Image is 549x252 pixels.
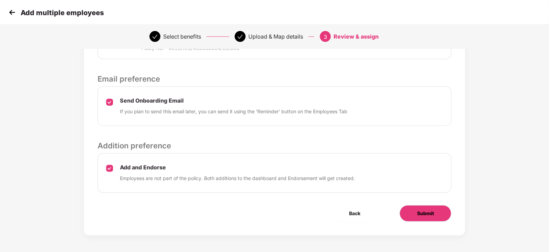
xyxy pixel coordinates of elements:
[21,9,104,17] p: Add multiple employees
[324,33,327,40] span: 3
[98,140,451,151] p: Addition preference
[163,31,201,42] div: Select benefits
[349,210,360,217] span: Back
[152,34,158,40] span: check
[120,97,347,104] p: Send Onboarding Email
[417,210,434,217] span: Submit
[120,164,355,171] p: Add and Endorse
[120,108,347,115] p: If you plan to send this email later, you can send it using the ‘Reminder’ button on the Employee...
[98,73,451,85] p: Email preference
[7,7,17,18] img: svg+xml;base64,PHN2ZyB4bWxucz0iaHR0cDovL3d3dy53My5vcmcvMjAwMC9zdmciIHdpZHRoPSIzMCIgaGVpZ2h0PSIzMC...
[237,34,243,40] span: check
[248,31,303,42] div: Upload & Map details
[332,205,378,222] button: Back
[334,31,379,42] div: Review & assign
[120,175,355,182] p: Employees are not part of the policy. Both additions to the dashboard and Endorsement will get cr...
[400,205,451,222] button: Submit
